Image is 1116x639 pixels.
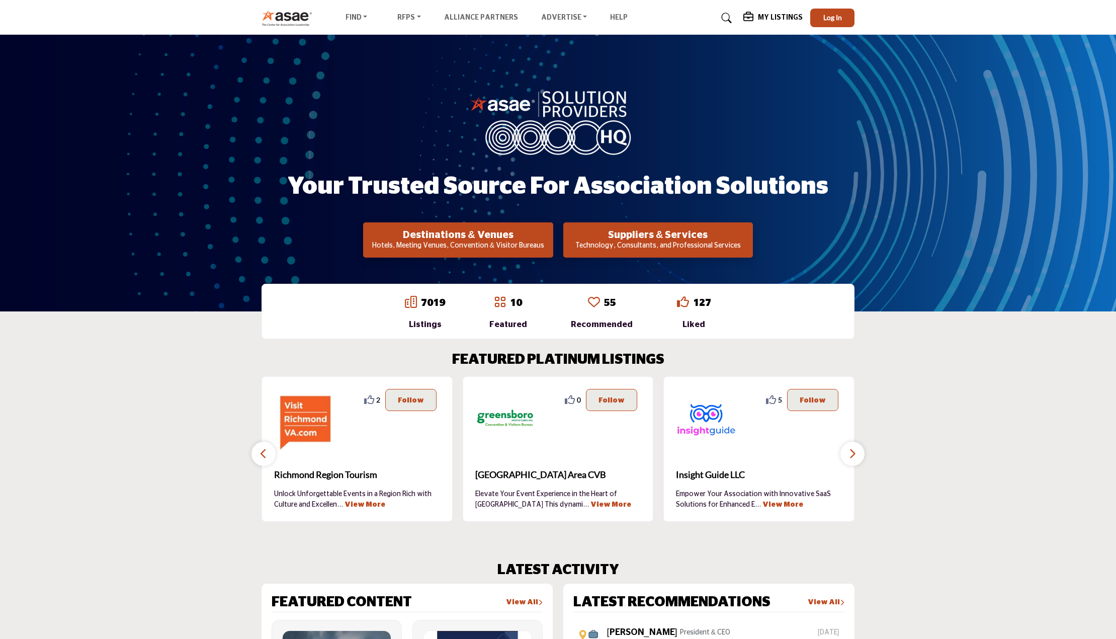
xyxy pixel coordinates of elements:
span: 0 [577,394,581,405]
i: Go to Liked [677,296,689,308]
h5: [PERSON_NAME] [607,627,677,638]
a: Go to Recommended [588,296,600,310]
p: Follow [800,394,826,406]
a: View More [762,501,803,508]
h2: LATEST ACTIVITY [497,562,619,579]
div: Featured [489,318,527,331]
a: View More [345,501,385,508]
a: Search [712,10,738,26]
p: Follow [598,394,625,406]
a: View All [808,598,844,608]
button: Log In [810,9,854,27]
img: Richmond Region Tourism [274,389,334,449]
span: Log In [823,13,842,22]
a: 55 [604,298,616,308]
a: Advertise [534,11,594,25]
a: Help [610,14,628,21]
a: 127 [693,298,711,308]
div: Liked [677,318,711,331]
span: ... [583,501,589,508]
h2: FEATURED PLATINUM LISTINGS [452,352,664,369]
a: 10 [510,298,522,308]
a: Richmond Region Tourism [274,461,440,489]
a: Alliance Partners [444,14,518,21]
a: View More [590,501,631,508]
p: Follow [398,394,424,406]
div: Listings [405,318,445,331]
h5: My Listings [758,13,803,22]
span: 5 [778,394,782,405]
b: Greensboro Area CVB [475,461,641,489]
span: Richmond Region Tourism [274,468,440,482]
p: President & CEO [680,627,730,638]
a: View All [506,598,543,608]
a: Insight Guide LLC [676,461,842,489]
img: Site Logo [262,10,317,26]
p: Empower Your Association with Innovative SaaS Solutions for Enhanced E [676,489,842,509]
span: 2 [376,394,380,405]
h2: LATEST RECOMMENDATIONS [573,594,770,611]
button: Suppliers & Services Technology, Consultants, and Professional Services [563,222,753,258]
h2: FEATURED CONTENT [272,594,412,611]
a: [GEOGRAPHIC_DATA] Area CVB [475,461,641,489]
button: Follow [385,389,437,411]
a: Find [338,11,375,25]
p: Elevate Your Event Experience in the Heart of [GEOGRAPHIC_DATA] This dynami [475,489,641,509]
a: RFPs [390,11,428,25]
h2: Destinations & Venues [366,229,550,241]
button: Follow [586,389,637,411]
p: Technology, Consultants, and Professional Services [566,241,750,251]
span: ... [755,501,761,508]
span: Insight Guide LLC [676,468,842,482]
button: Follow [787,389,838,411]
div: Recommended [571,318,633,331]
img: image [470,89,646,155]
img: Insight Guide LLC [676,389,736,449]
span: ... [337,501,343,508]
button: Destinations & Venues Hotels, Meeting Venues, Convention & Visitor Bureaus [363,222,553,258]
div: My Listings [743,12,803,24]
a: Go to Featured [494,296,506,310]
span: [GEOGRAPHIC_DATA] Area CVB [475,468,641,482]
img: Greensboro Area CVB [475,389,536,449]
p: Unlock Unforgettable Events in a Region Rich with Culture and Excellen [274,489,440,509]
span: [DATE] [818,627,842,638]
h1: Your Trusted Source for Association Solutions [288,171,828,202]
a: 7019 [421,298,445,308]
h2: Suppliers & Services [566,229,750,241]
p: Hotels, Meeting Venues, Convention & Visitor Bureaus [366,241,550,251]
